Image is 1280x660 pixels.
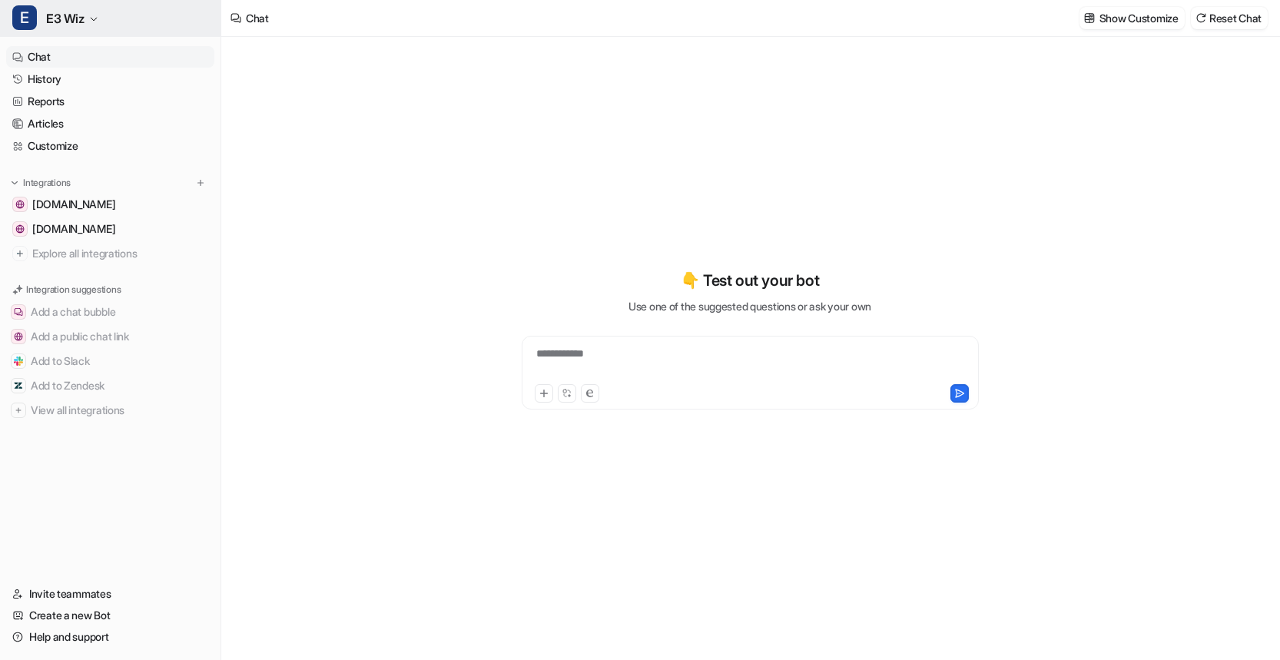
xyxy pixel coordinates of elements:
[12,246,28,261] img: explore all integrations
[23,177,71,189] p: Integrations
[6,324,214,349] button: Add a public chat linkAdd a public chat link
[14,357,23,366] img: Add to Slack
[6,194,214,215] a: e3.internal.dancerace-apps.com[DOMAIN_NAME]
[681,269,819,292] p: 👇 Test out your bot
[6,605,214,626] a: Create a new Bot
[14,332,23,341] img: Add a public chat link
[14,406,23,415] img: View all integrations
[6,373,214,398] button: Add to ZendeskAdd to Zendesk
[1099,10,1179,26] p: Show Customize
[246,10,269,26] div: Chat
[1195,12,1206,24] img: reset
[15,200,25,209] img: e3.internal.dancerace-apps.com
[46,8,85,29] span: E3 Wiz
[1084,12,1095,24] img: customize
[195,177,206,188] img: menu_add.svg
[14,381,23,390] img: Add to Zendesk
[6,175,75,191] button: Integrations
[6,135,214,157] a: Customize
[6,68,214,90] a: History
[6,46,214,68] a: Chat
[32,221,115,237] span: [DOMAIN_NAME]
[1079,7,1185,29] button: Show Customize
[6,583,214,605] a: Invite teammates
[6,91,214,112] a: Reports
[6,113,214,134] a: Articles
[6,300,214,324] button: Add a chat bubbleAdd a chat bubble
[6,349,214,373] button: Add to SlackAdd to Slack
[32,241,208,266] span: Explore all integrations
[14,307,23,317] img: Add a chat bubble
[32,197,115,212] span: [DOMAIN_NAME]
[6,243,214,264] a: Explore all integrations
[15,224,25,234] img: e3.scotpac.dancerace-apps.com
[1191,7,1268,29] button: Reset Chat
[6,398,214,423] button: View all integrationsView all integrations
[26,283,121,297] p: Integration suggestions
[12,5,37,30] span: E
[628,298,871,314] p: Use one of the suggested questions or ask your own
[9,177,20,188] img: expand menu
[6,218,214,240] a: e3.scotpac.dancerace-apps.com[DOMAIN_NAME]
[6,626,214,648] a: Help and support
